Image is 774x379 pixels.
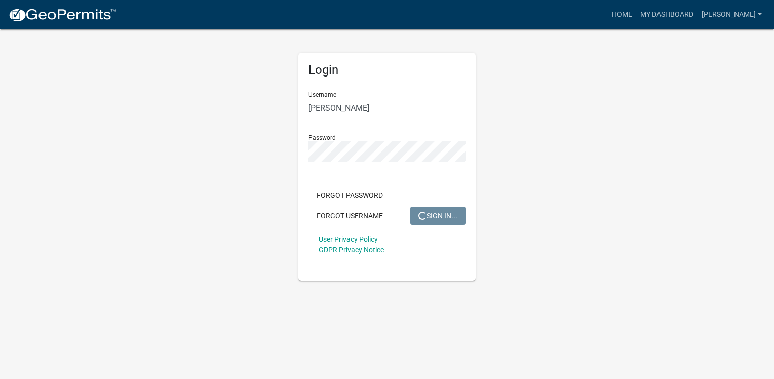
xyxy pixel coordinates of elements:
[418,211,457,219] span: SIGN IN...
[308,207,391,225] button: Forgot Username
[319,235,378,243] a: User Privacy Policy
[308,186,391,204] button: Forgot Password
[608,5,636,24] a: Home
[308,63,466,78] h5: Login
[698,5,766,24] a: [PERSON_NAME]
[636,5,698,24] a: My Dashboard
[319,246,384,254] a: GDPR Privacy Notice
[410,207,466,225] button: SIGN IN...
